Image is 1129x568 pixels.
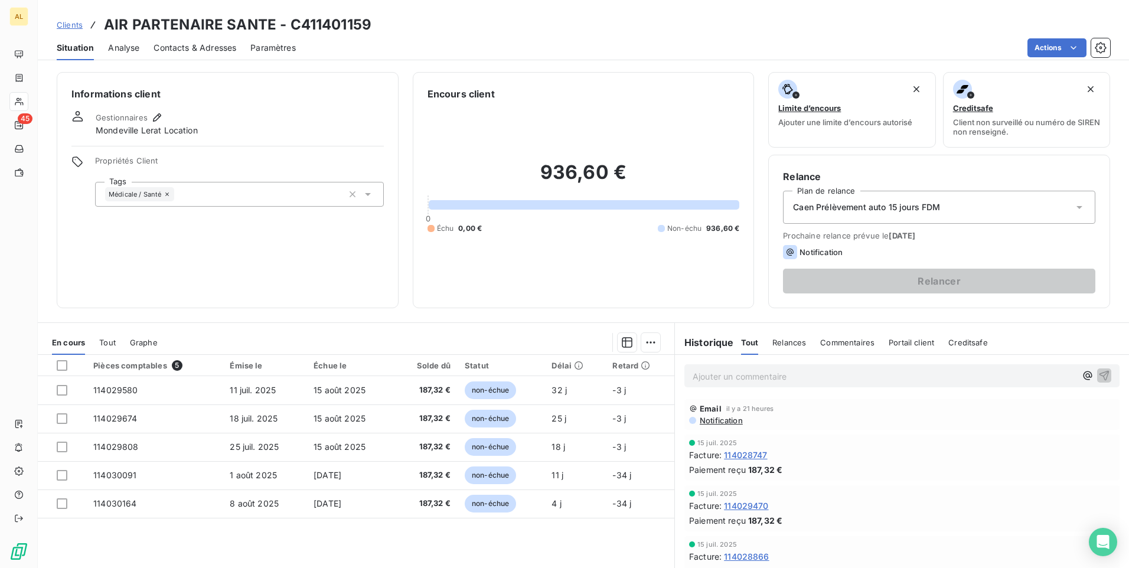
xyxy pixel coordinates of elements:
div: Open Intercom Messenger [1089,528,1117,556]
span: 187,32 € [748,514,782,527]
span: 15 août 2025 [314,413,366,423]
span: Facture : [689,550,722,563]
span: 18 juil. 2025 [230,413,278,423]
span: 11 j [552,470,563,480]
span: 114029580 [93,385,138,395]
div: Solde dû [401,361,451,370]
div: Délai [552,361,598,370]
span: Client non surveillé ou numéro de SIREN non renseigné. [953,117,1100,136]
div: Échue le [314,361,387,370]
h3: AIR PARTENAIRE SANTE - C411401159 [104,14,371,35]
span: 936,60 € [706,223,739,234]
span: 187,32 € [401,469,451,481]
input: Ajouter une valeur [174,189,184,200]
span: Caen Prélèvement auto 15 jours FDM [793,201,940,213]
h6: Encours client [428,87,495,101]
span: non-échue [465,495,516,512]
span: Notification [699,416,743,425]
span: 187,32 € [401,413,451,425]
h6: Relance [783,169,1095,184]
h6: Historique [675,335,734,350]
span: [DATE] [314,498,341,508]
span: Clients [57,20,83,30]
span: [DATE] [314,470,341,480]
span: 8 août 2025 [230,498,279,508]
span: 25 juil. 2025 [230,442,279,452]
span: Graphe [130,338,158,347]
span: 114028866 [724,550,769,563]
button: Actions [1027,38,1086,57]
span: Contacts & Adresses [154,42,236,54]
span: 11 juil. 2025 [230,385,276,395]
span: 114028747 [724,449,767,461]
span: Échu [437,223,454,234]
span: Paiement reçu [689,514,746,527]
span: -34 j [612,498,631,508]
span: Facture : [689,449,722,461]
span: non-échue [465,381,516,399]
img: Logo LeanPay [9,542,28,561]
span: 114029470 [724,500,768,512]
span: -3 j [612,442,626,452]
span: [DATE] [889,231,915,240]
span: Médicale / Santé [109,191,161,198]
span: 15 juil. 2025 [697,439,737,446]
span: Paiement reçu [689,463,746,476]
span: -3 j [612,413,626,423]
button: Limite d’encoursAjouter une limite d’encours autorisé [768,72,935,148]
span: 187,32 € [401,441,451,453]
span: Limite d’encours [778,103,841,113]
div: Statut [465,361,538,370]
span: Tout [741,338,759,347]
span: non-échue [465,466,516,484]
button: Relancer [783,269,1095,293]
span: 187,32 € [748,463,782,476]
div: Émise le [230,361,299,370]
span: Propriétés Client [95,156,384,172]
span: non-échue [465,438,516,456]
span: Notification [800,247,843,257]
span: 114030091 [93,470,136,480]
span: Non-échu [667,223,701,234]
span: 32 j [552,385,567,395]
span: -3 j [612,385,626,395]
span: 15 août 2025 [314,442,366,452]
span: 187,32 € [401,384,451,396]
span: 0 [426,214,430,223]
span: 5 [172,360,182,371]
span: 1 août 2025 [230,470,277,480]
span: 114029808 [93,442,138,452]
span: 45 [18,113,32,124]
h6: Informations client [71,87,384,101]
span: 114029674 [93,413,137,423]
a: Clients [57,19,83,31]
span: Facture : [689,500,722,512]
span: Paramètres [250,42,296,54]
span: Prochaine relance prévue le [783,231,1095,240]
span: 25 j [552,413,566,423]
span: 15 juil. 2025 [697,490,737,497]
span: 0,00 € [458,223,482,234]
span: Mondeville Lerat Location [96,125,198,136]
span: Creditsafe [948,338,988,347]
span: Gestionnaires [96,113,148,122]
span: 187,32 € [401,498,451,510]
span: Analyse [108,42,139,54]
div: Retard [612,361,667,370]
span: Creditsafe [953,103,993,113]
span: En cours [52,338,85,347]
div: Pièces comptables [93,360,216,371]
span: Commentaires [820,338,875,347]
span: 15 août 2025 [314,385,366,395]
span: Situation [57,42,94,54]
span: il y a 21 heures [726,405,774,412]
span: -34 j [612,470,631,480]
span: non-échue [465,410,516,427]
span: Email [700,404,722,413]
div: AL [9,7,28,26]
span: 4 j [552,498,561,508]
span: 15 juil. 2025 [697,541,737,548]
span: Portail client [889,338,934,347]
span: 18 j [552,442,565,452]
a: 45 [9,116,28,135]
